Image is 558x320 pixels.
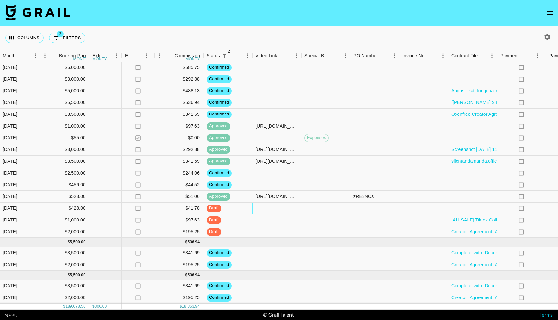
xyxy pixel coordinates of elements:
[40,156,89,167] div: $3,500.00
[207,250,232,256] span: confirmed
[207,193,230,200] span: approved
[65,304,85,309] div: 189,078.50
[5,5,70,20] img: Grail Talent
[451,294,516,301] a: Creator_Agreement_Amery.pdf
[378,51,387,60] button: Sort
[305,135,328,141] span: Expenses
[40,85,89,97] div: $5,000.00
[40,144,89,156] div: $3,000.00
[154,292,203,304] div: $195.25
[154,167,203,179] div: $244.06
[207,158,230,164] span: approved
[3,99,17,106] div: Aug '25
[185,239,188,245] div: $
[154,109,203,120] div: $341.69
[304,50,331,62] div: Special Booking Type
[526,51,535,60] button: Sort
[40,51,50,61] button: Menu
[207,146,230,153] span: approved
[478,51,487,60] button: Sort
[125,50,134,62] div: Expenses: Remove Commission?
[256,146,298,153] div: https://www.tiktok.com/@theoterofam/video/7530722279358008606?is_from_webapp=1&sender_device=pc&w...
[451,111,544,117] a: Oxenfree Creator Agreement (kaykalore).pdf
[220,51,229,60] div: 2 active filters
[207,182,232,188] span: confirmed
[3,181,17,188] div: Aug '25
[40,203,89,214] div: $428.00
[50,51,59,60] button: Sort
[353,50,378,62] div: PO Number
[154,132,203,144] div: $0.00
[68,272,70,278] div: $
[154,51,164,61] button: Menu
[154,259,203,271] div: $195.25
[226,48,232,54] span: 2
[331,51,340,60] button: Sort
[40,73,89,85] div: $3,000.00
[154,156,203,167] div: $341.69
[40,132,89,144] div: $55.00
[3,261,17,268] div: Sep '25
[40,179,89,191] div: $456.00
[154,85,203,97] div: $488.13
[165,51,174,60] button: Sort
[220,51,229,60] button: Show filters
[174,50,200,62] div: Commission
[187,272,200,278] div: 536.94
[340,51,350,61] button: Menu
[399,50,448,62] div: Invoice Notes
[68,239,70,245] div: $
[533,51,543,61] button: Menu
[207,64,232,70] span: confirmed
[3,250,17,256] div: Sep '25
[40,167,89,179] div: $2,500.00
[3,217,17,223] div: Aug '25
[92,304,95,309] div: $
[207,50,220,62] div: Status
[353,193,374,200] div: zRE3NCs
[207,283,232,289] span: confirmed
[207,262,232,268] span: confirmed
[207,111,232,117] span: confirmed
[3,87,17,94] div: Aug '25
[3,123,17,129] div: Aug '25
[3,64,17,70] div: Aug '25
[451,146,519,153] a: Screenshot [DATE] 11.32.07.png
[256,193,298,200] div: https://www.instagram.com/reel/DNOMwguNqJ-/
[207,88,232,94] span: confirmed
[134,51,143,60] button: Sort
[73,57,88,61] div: money
[263,312,294,318] div: © Grail Talent
[3,170,17,176] div: Aug '25
[3,205,17,211] div: Aug '25
[3,50,21,62] div: Month Due
[350,50,399,62] div: PO Number
[154,144,203,156] div: $292.88
[451,261,516,268] a: Creator_Agreement_Amery.pdf
[3,158,17,164] div: Aug '25
[291,51,301,61] button: Menu
[3,193,17,200] div: Aug '25
[429,51,438,60] button: Sort
[141,51,151,61] button: Menu
[154,203,203,214] div: $41.78
[40,191,89,203] div: $523.00
[242,51,252,61] button: Menu
[185,272,188,278] div: $
[5,313,17,317] div: v [DATE]
[40,120,89,132] div: $1,000.00
[451,50,478,62] div: Contract File
[207,217,221,223] span: draft
[59,50,88,62] div: Booking Price
[70,239,85,245] div: 5,500.00
[389,51,399,61] button: Menu
[448,50,497,62] div: Contract File
[57,31,64,37] span: 3
[40,280,89,292] div: $3,500.00
[3,294,17,301] div: Oct '25
[154,97,203,109] div: $536.94
[301,50,350,62] div: Special Booking Type
[103,51,112,60] button: Sort
[154,247,203,259] div: $341.69
[207,229,221,235] span: draft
